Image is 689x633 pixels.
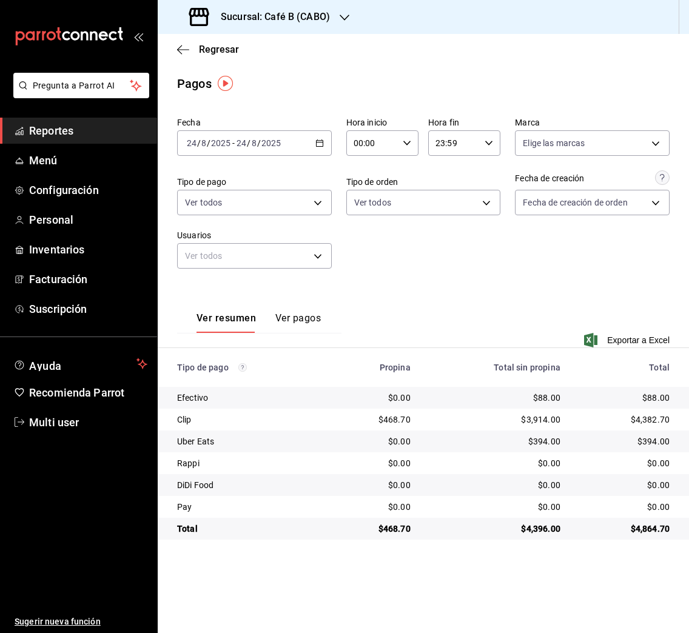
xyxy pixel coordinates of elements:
span: Configuración [29,182,147,198]
span: Sugerir nueva función [15,615,147,628]
div: $0.00 [340,501,410,513]
div: $0.00 [340,392,410,404]
input: -- [251,138,257,148]
div: $0.00 [340,435,410,447]
div: Clip [177,414,320,426]
input: ---- [261,138,281,148]
span: Inventarios [29,241,147,258]
button: Regresar [177,44,239,55]
span: Multi user [29,414,147,430]
div: Pay [177,501,320,513]
span: / [247,138,250,148]
label: Tipo de pago [177,178,332,186]
div: $0.00 [430,479,560,491]
span: Menú [29,152,147,169]
span: / [207,138,210,148]
label: Marca [515,118,670,127]
div: $394.00 [430,435,560,447]
span: Recomienda Parrot [29,384,147,401]
label: Hora inicio [346,118,418,127]
div: $88.00 [430,392,560,404]
div: Tipo de pago [177,363,320,372]
div: Propina [340,363,410,372]
div: $0.00 [340,479,410,491]
span: Facturación [29,271,147,287]
button: open_drawer_menu [133,32,143,41]
div: Total [580,363,670,372]
div: navigation tabs [197,312,321,333]
span: Ver todos [185,196,222,209]
input: -- [186,138,197,148]
span: Reportes [29,122,147,139]
div: $3,914.00 [430,414,560,426]
div: Efectivo [177,392,320,404]
span: Personal [29,212,147,228]
button: Ver resumen [197,312,256,333]
label: Usuarios [177,231,332,239]
span: Ver todos [354,196,391,209]
img: Tooltip marker [218,76,233,91]
div: Fecha de creación [515,172,584,185]
div: $468.70 [340,523,410,535]
div: Uber Eats [177,435,320,447]
span: Fecha de creación de orden [523,196,627,209]
div: $0.00 [340,457,410,469]
svg: Los pagos realizados con Pay y otras terminales son montos brutos. [238,363,247,372]
button: Exportar a Excel [586,333,670,347]
label: Tipo de orden [346,178,501,186]
span: Regresar [199,44,239,55]
div: $4,382.70 [580,414,670,426]
span: Pregunta a Parrot AI [33,79,130,92]
div: Ver todos [177,243,332,269]
div: Rappi [177,457,320,469]
div: $4,864.70 [580,523,670,535]
span: Suscripción [29,301,147,317]
div: DiDi Food [177,479,320,491]
div: $0.00 [430,457,560,469]
button: Ver pagos [275,312,321,333]
div: Total [177,523,320,535]
button: Pregunta a Parrot AI [13,73,149,98]
div: $0.00 [580,479,670,491]
div: $0.00 [580,457,670,469]
div: Pagos [177,75,212,93]
div: $468.70 [340,414,410,426]
input: -- [201,138,207,148]
div: $0.00 [580,501,670,513]
div: $4,396.00 [430,523,560,535]
span: - [232,138,235,148]
label: Fecha [177,118,332,127]
span: Elige las marcas [523,137,585,149]
input: -- [236,138,247,148]
h3: Sucursal: Café B (CABO) [211,10,330,24]
div: $0.00 [430,501,560,513]
input: ---- [210,138,231,148]
span: / [257,138,261,148]
div: $88.00 [580,392,670,404]
a: Pregunta a Parrot AI [8,88,149,101]
span: Ayuda [29,357,132,371]
div: $394.00 [580,435,670,447]
label: Hora fin [428,118,500,127]
div: Total sin propina [430,363,560,372]
span: / [197,138,201,148]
